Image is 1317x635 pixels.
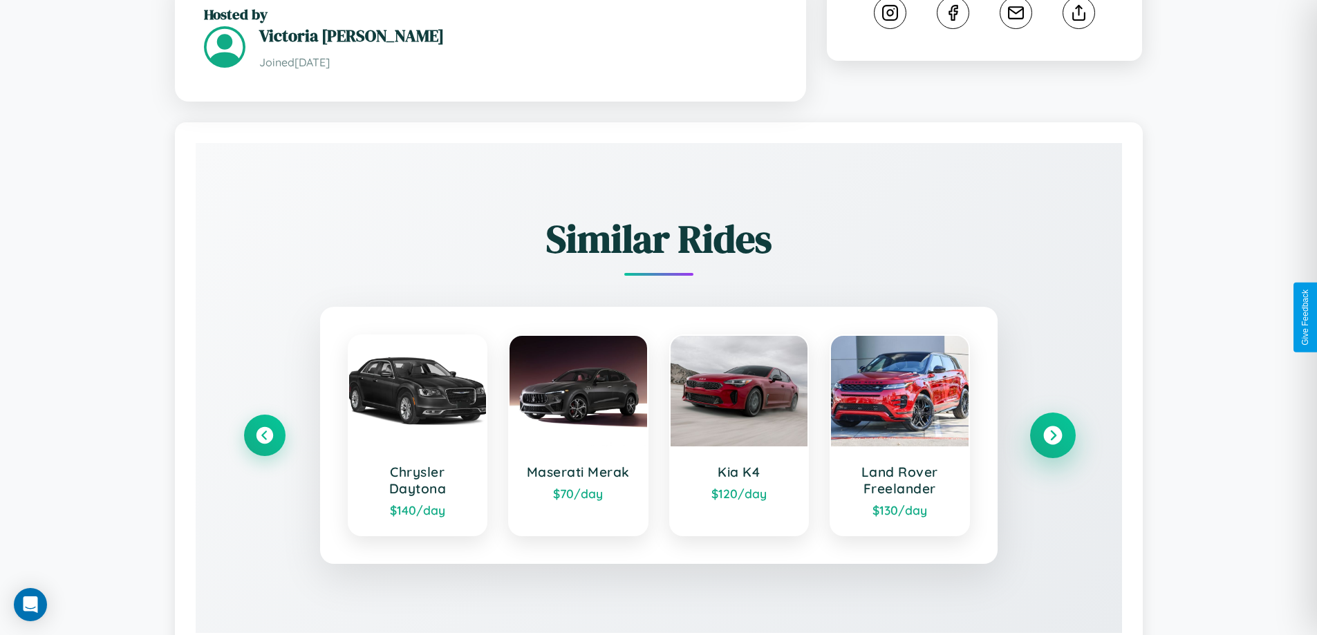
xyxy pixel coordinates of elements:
[14,588,47,621] div: Open Intercom Messenger
[669,334,810,536] a: Kia K4$120/day
[523,486,633,501] div: $ 70 /day
[204,4,777,24] h2: Hosted by
[830,334,970,536] a: Land Rover Freelander$130/day
[1300,290,1310,345] div: Give Feedback
[348,334,488,536] a: Chrysler Daytona$140/day
[684,464,794,480] h3: Kia K4
[259,53,777,73] p: Joined [DATE]
[684,486,794,501] div: $ 120 /day
[508,334,648,536] a: Maserati Merak$70/day
[259,24,777,47] h3: Victoria [PERSON_NAME]
[363,502,473,518] div: $ 140 /day
[845,502,955,518] div: $ 130 /day
[845,464,955,497] h3: Land Rover Freelander
[363,464,473,497] h3: Chrysler Daytona
[523,464,633,480] h3: Maserati Merak
[244,212,1074,265] h2: Similar Rides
